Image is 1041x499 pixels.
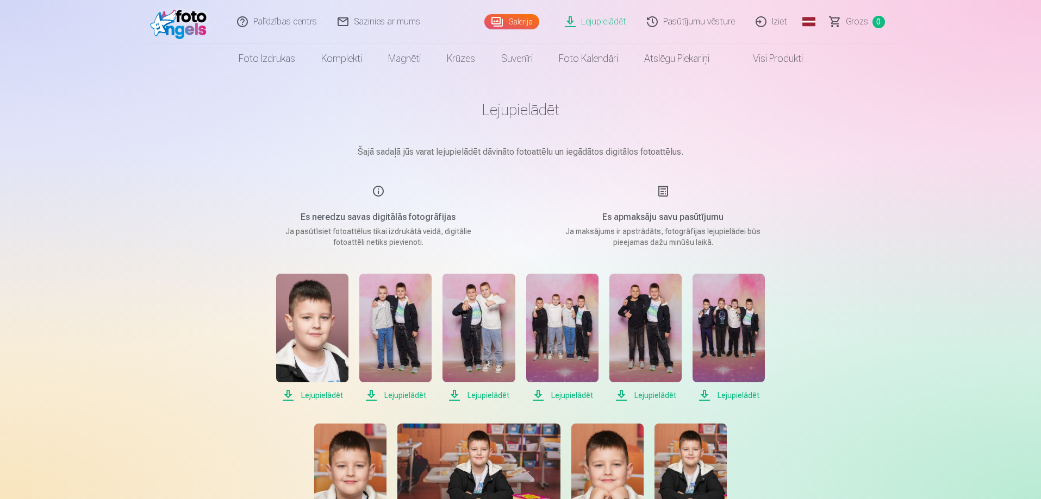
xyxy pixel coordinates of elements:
a: Lejupielādēt [526,274,599,402]
a: Foto izdrukas [226,43,308,74]
a: Lejupielādēt [442,274,515,402]
a: Lejupielādēt [276,274,348,402]
a: Magnēti [375,43,434,74]
a: Galerija [484,14,539,29]
a: Atslēgu piekariņi [631,43,722,74]
p: Ja maksājums ir apstrādāts, fotogrāfijas lejupielādei būs pieejamas dažu minūšu laikā. [560,226,766,248]
span: Lejupielādēt [359,389,432,402]
span: Grozs [846,15,868,28]
span: Lejupielādēt [609,389,682,402]
a: Lejupielādēt [609,274,682,402]
h5: Es apmaksāju savu pasūtījumu [560,211,766,224]
h1: Lejupielādēt [249,100,793,119]
span: Lejupielādēt [526,389,599,402]
span: 0 [872,16,885,28]
span: Lejupielādēt [442,389,515,402]
a: Komplekti [308,43,375,74]
p: Ja pasūtīsiet fotoattēlus tikai izdrukātā veidā, digitālie fotoattēli netiks pievienoti. [275,226,482,248]
a: Visi produkti [722,43,816,74]
h5: Es neredzu savas digitālās fotogrāfijas [275,211,482,224]
a: Krūzes [434,43,488,74]
a: Foto kalendāri [546,43,631,74]
a: Lejupielādēt [693,274,765,402]
span: Lejupielādēt [276,389,348,402]
img: /fa4 [150,4,213,39]
a: Suvenīri [488,43,546,74]
a: Lejupielādēt [359,274,432,402]
span: Lejupielādēt [693,389,765,402]
p: Šajā sadaļā jūs varat lejupielādēt dāvināto fotoattēlu un iegādātos digitālos fotoattēlus. [249,146,793,159]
